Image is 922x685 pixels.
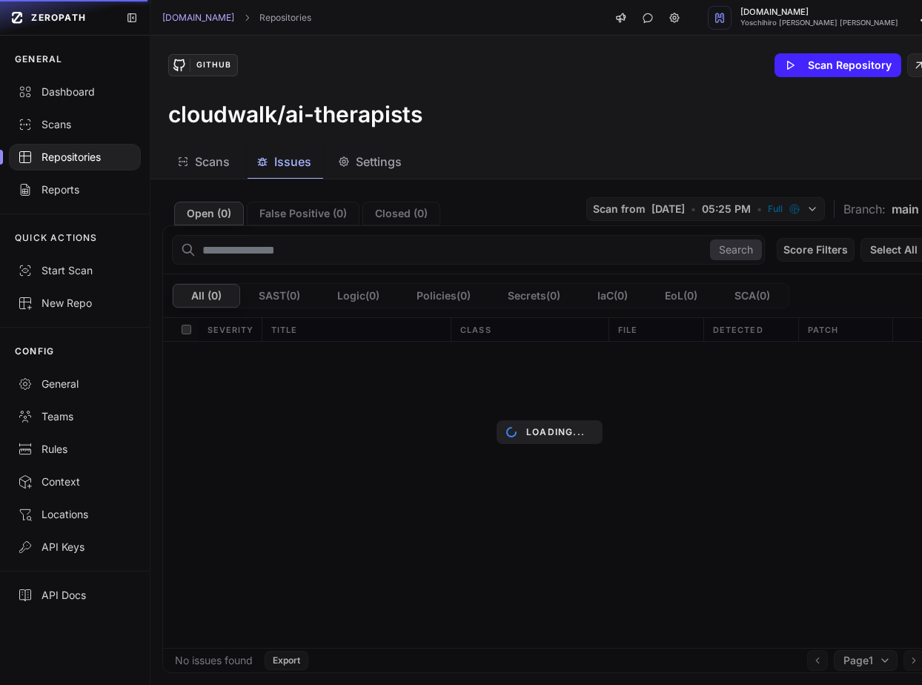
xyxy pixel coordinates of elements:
[18,409,132,424] div: Teams
[168,101,422,128] h3: cloudwalk/ai-therapists
[740,19,898,27] span: Yoschihiro [PERSON_NAME] [PERSON_NAME]
[18,182,132,197] div: Reports
[274,153,311,171] span: Issues
[526,426,585,438] p: Loading...
[740,8,898,16] span: [DOMAIN_NAME]
[18,377,132,391] div: General
[356,153,402,171] span: Settings
[18,474,132,489] div: Context
[775,53,901,77] button: Scan Repository
[259,12,311,24] a: Repositories
[195,153,230,171] span: Scans
[6,6,114,30] a: ZEROPATH
[162,12,311,24] nav: breadcrumb
[18,588,132,603] div: API Docs
[18,117,132,132] div: Scans
[190,59,237,72] div: GitHub
[242,13,252,23] svg: chevron right,
[18,296,132,311] div: New Repo
[15,53,62,65] p: GENERAL
[18,263,132,278] div: Start Scan
[18,85,132,99] div: Dashboard
[162,12,234,24] a: [DOMAIN_NAME]
[15,345,54,357] p: CONFIG
[18,540,132,555] div: API Keys
[15,232,98,244] p: QUICK ACTIONS
[18,150,132,165] div: Repositories
[18,442,132,457] div: Rules
[31,12,86,24] span: ZEROPATH
[18,507,132,522] div: Locations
